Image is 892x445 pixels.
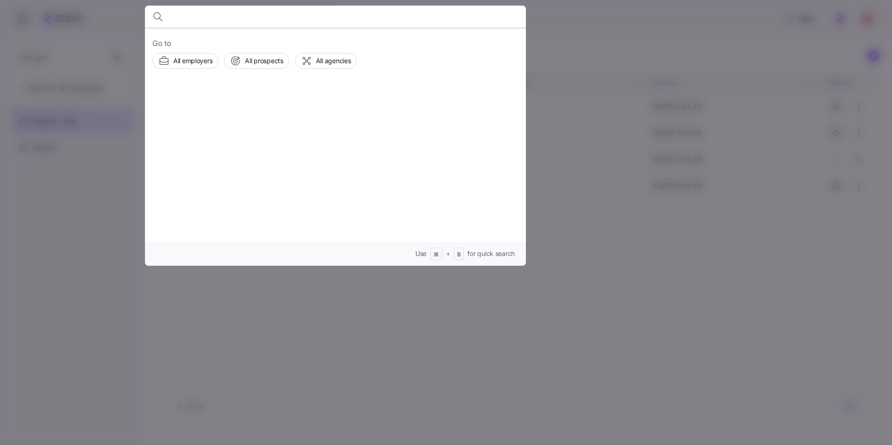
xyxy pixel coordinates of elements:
span: Use [415,249,426,258]
button: All prospects [224,53,289,69]
span: Go to [152,38,518,49]
span: + [446,249,450,258]
span: B [457,251,461,259]
span: ⌘ [433,251,439,259]
span: All employers [173,56,212,65]
span: All prospects [245,56,283,65]
span: All agencies [316,56,351,65]
span: for quick search [467,249,515,258]
button: All employers [152,53,218,69]
button: All agencies [295,53,357,69]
